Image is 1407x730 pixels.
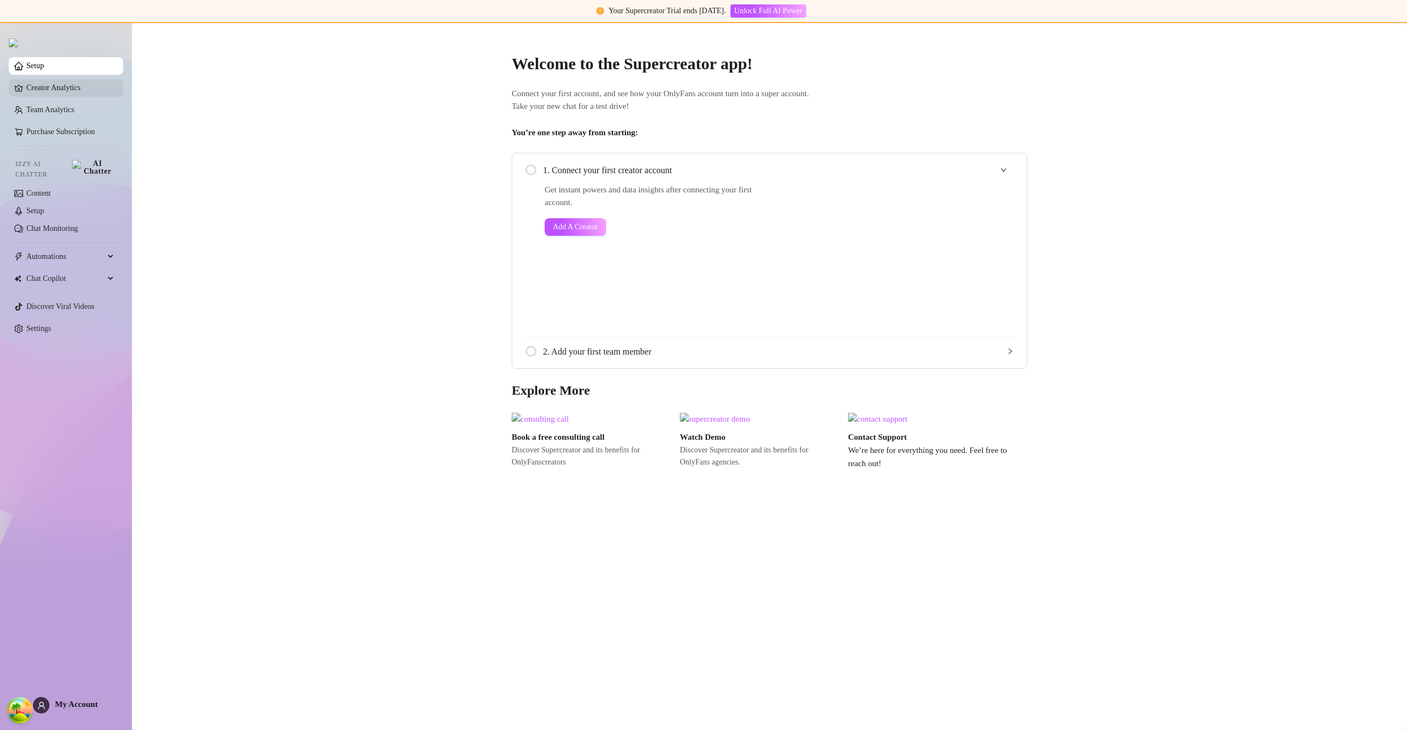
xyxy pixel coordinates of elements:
img: logo.svg [9,38,18,47]
span: Get instant powers and data insights after connecting your first account. [545,184,766,209]
a: Creator Analytics [26,79,114,97]
strong: Book a free consulting call [512,433,605,441]
strong: Watch Demo [680,433,725,441]
span: Automations [26,248,104,266]
a: Discover Viral Videos [26,302,95,311]
span: 2. Add your first team member [543,345,1013,358]
span: Discover Supercreator and its benefits for OnlyFans creators [512,444,671,468]
span: exclamation-circle [596,7,604,15]
a: Add A Creator [545,218,766,236]
strong: Contact Support [848,433,907,441]
span: 1. Connect your first creator account [543,163,1013,177]
img: supercreator demo [680,413,839,426]
button: Unlock Full AI Power [730,4,806,18]
img: contact support [848,413,1007,426]
a: Chat Monitoring [26,224,78,233]
button: Open Tanstack query devtools [9,699,31,721]
a: Watch DemoDiscover Supercreator and its benefits for OnlyFans agencies. [680,413,839,470]
span: Chat Copilot [26,270,104,287]
a: Purchase Subscription [26,128,95,136]
img: consulting call [512,413,671,426]
h3: Explore More [512,382,1027,400]
span: Unlock Full AI Power [734,7,802,15]
button: Add A Creator [545,218,606,236]
span: Connect your first account, and see how your OnlyFans account turn into a super account. Take you... [512,87,1027,113]
span: Izzy AI Chatter [15,159,68,180]
a: Team Analytics [26,106,74,114]
div: 2. Add your first team member [525,338,1013,365]
img: Chat Copilot [14,275,21,283]
a: Book a free consulting callDiscover Supercreator and its benefits for OnlyFanscreators [512,413,671,470]
span: We’re here for everything you need. Feel free to reach out! [848,444,1007,470]
a: Unlock Full AI Power [730,7,806,15]
a: Setup [26,207,44,215]
img: AI Chatter [72,160,114,175]
span: Discover Supercreator and its benefits for OnlyFans agencies. [680,444,839,468]
span: user [37,701,46,710]
a: Settings [26,324,51,333]
span: collapsed [1007,348,1013,355]
span: Add A Creator [553,223,598,231]
a: Content [26,189,51,197]
iframe: Add Creators [794,184,1013,324]
span: My Account [55,700,98,709]
strong: You’re one step away from starting: [512,128,638,137]
div: 1. Connect your first creator account [525,157,1013,184]
span: thunderbolt [14,252,23,261]
span: expanded [1000,167,1007,173]
h2: Welcome to the Supercreator app! [512,53,1027,74]
span: Your Supercreator Trial ends [DATE]. [608,7,726,15]
a: Setup [26,62,44,70]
